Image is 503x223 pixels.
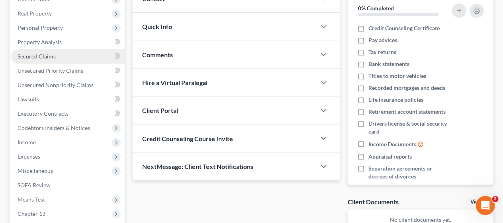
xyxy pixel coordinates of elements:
[368,153,412,161] span: Appraisal reports
[470,199,490,205] a: View All
[368,60,409,68] span: Bank statements
[18,124,90,131] span: Codebtors Insiders & Notices
[368,72,426,80] span: Titles to motor vehicles
[142,79,207,86] span: Hire a Virtual Paralegal
[476,196,495,215] iframe: Intercom live chat
[18,153,40,160] span: Expenses
[18,182,51,188] span: SOFA Review
[18,81,94,88] span: Unsecured Nonpriority Claims
[368,96,423,104] span: Life insurance policies
[142,23,172,30] span: Quick Info
[18,96,39,103] span: Lawsuits
[11,92,125,107] a: Lawsuits
[11,178,125,192] a: SOFA Review
[492,196,499,202] span: 2
[11,64,125,78] a: Unsecured Priority Claims
[18,210,45,217] span: Chapter 13
[18,139,36,145] span: Income
[142,51,173,58] span: Comments
[368,108,446,116] span: Retirement account statements
[368,120,450,136] span: Drivers license & social security card
[11,78,125,92] a: Unsecured Nonpriority Claims
[348,198,399,206] div: Client Documents
[358,5,394,12] strong: 0% Completed
[368,84,445,92] span: Recorded mortgages and deeds
[18,196,45,203] span: Means Test
[368,24,440,32] span: Credit Counseling Certificate
[18,167,53,174] span: Miscellaneous
[18,53,56,60] span: Secured Claims
[18,110,69,117] span: Executory Contracts
[11,35,125,49] a: Property Analysis
[368,36,397,44] span: Pay advices
[368,48,396,56] span: Tax returns
[11,107,125,121] a: Executory Contracts
[142,163,253,170] span: NextMessage: Client Text Notifications
[18,24,63,31] span: Personal Property
[18,67,83,74] span: Unsecured Priority Claims
[18,10,52,17] span: Real Property
[142,107,178,114] span: Client Portal
[142,135,233,142] span: Credit Counseling Course Invite
[368,140,416,148] span: Income Documents
[11,49,125,64] a: Secured Claims
[18,39,62,45] span: Property Analysis
[368,165,450,180] span: Separation agreements or decrees of divorces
